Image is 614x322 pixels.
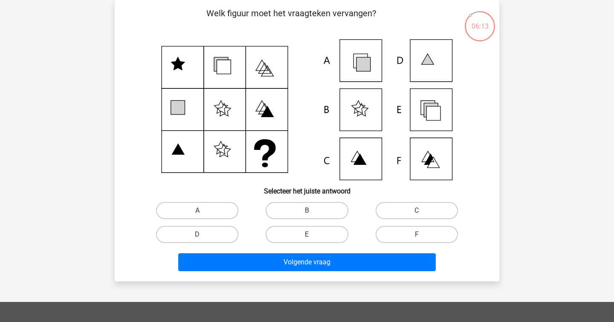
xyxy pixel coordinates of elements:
[156,226,238,243] label: D
[376,226,458,243] label: F
[128,180,486,195] h6: Selecteer het juiste antwoord
[376,202,458,219] label: C
[178,253,436,271] button: Volgende vraag
[156,202,238,219] label: A
[266,226,348,243] label: E
[128,7,454,32] p: Welk figuur moet het vraagteken vervangen?
[266,202,348,219] label: B
[464,10,496,32] div: 06:13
